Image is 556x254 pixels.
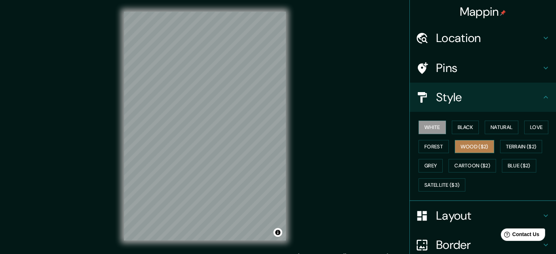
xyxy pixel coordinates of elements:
button: Black [452,121,479,134]
h4: Mappin [460,4,506,19]
h4: Location [436,31,541,45]
img: pin-icon.png [500,10,506,16]
div: Pins [410,53,556,83]
div: Location [410,23,556,53]
button: Forest [419,140,449,153]
div: Style [410,83,556,112]
button: Love [524,121,548,134]
h4: Pins [436,61,541,75]
canvas: Map [124,12,286,240]
iframe: Help widget launcher [491,225,548,246]
button: Grey [419,159,443,173]
button: Blue ($2) [502,159,536,173]
button: White [419,121,446,134]
button: Cartoon ($2) [449,159,496,173]
button: Satellite ($3) [419,178,465,192]
h4: Style [436,90,541,105]
button: Terrain ($2) [500,140,542,153]
h4: Border [436,238,541,252]
button: Toggle attribution [273,228,282,237]
h4: Layout [436,208,541,223]
button: Wood ($2) [455,140,494,153]
button: Natural [485,121,518,134]
div: Layout [410,201,556,230]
